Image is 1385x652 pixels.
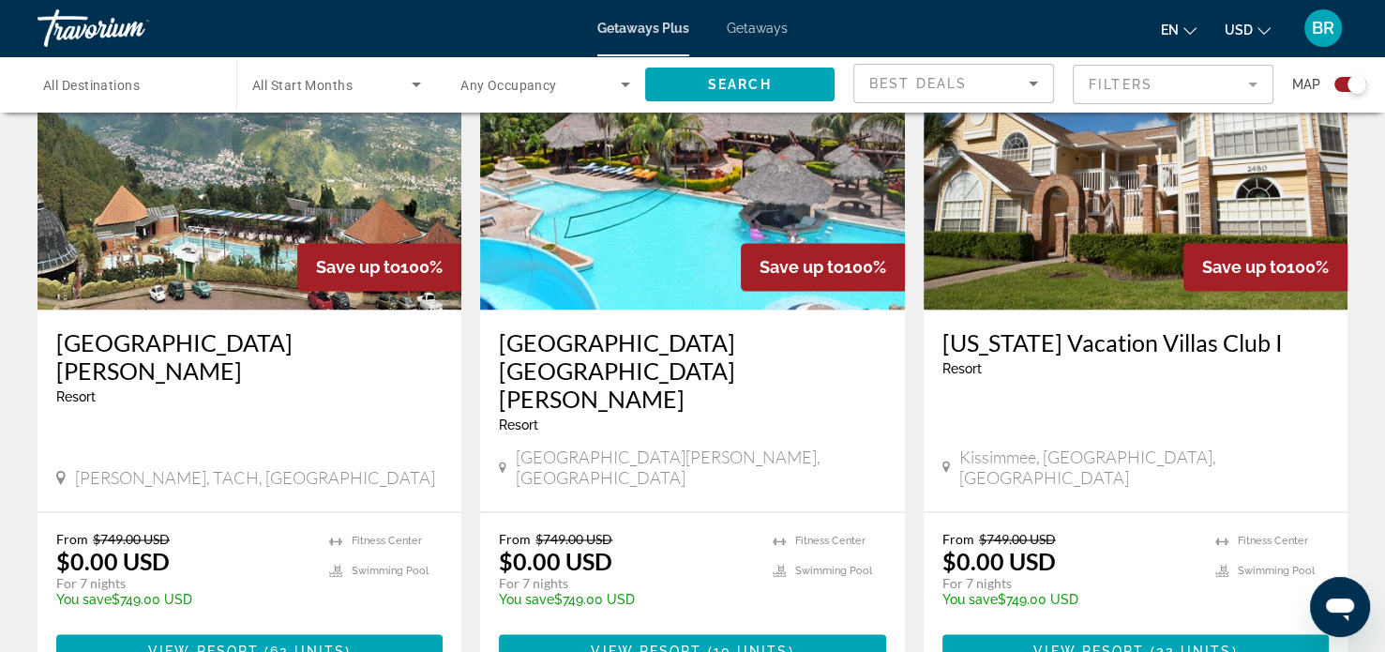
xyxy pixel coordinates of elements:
[38,9,461,310] img: 3439E01L.jpg
[869,76,967,91] span: Best Deals
[499,328,885,413] a: [GEOGRAPHIC_DATA] [GEOGRAPHIC_DATA][PERSON_NAME]
[979,531,1056,547] span: $749.00 USD
[535,531,612,547] span: $749.00 USD
[1310,577,1370,637] iframe: Button to launch messaging window
[316,257,400,277] span: Save up to
[499,592,554,607] span: You save
[1225,23,1253,38] span: USD
[959,447,1329,488] span: Kissimmee, [GEOGRAPHIC_DATA], [GEOGRAPHIC_DATA]
[942,361,982,376] span: Resort
[942,592,998,607] span: You save
[1161,16,1197,43] button: Change language
[1312,19,1334,38] span: BR
[727,21,788,36] a: Getaways
[252,78,353,93] span: All Start Months
[480,9,904,310] img: 5236E01L.jpg
[942,328,1329,356] a: [US_STATE] Vacation Villas Club I
[869,72,1038,95] mat-select: Sort by
[1161,23,1179,38] span: en
[56,328,443,385] a: [GEOGRAPHIC_DATA][PERSON_NAME]
[460,78,557,93] span: Any Occupancy
[760,257,844,277] span: Save up to
[942,547,1056,575] p: $0.00 USD
[352,535,422,547] span: Fitness Center
[56,531,88,547] span: From
[93,531,170,547] span: $749.00 USD
[942,592,1197,607] p: $749.00 USD
[1183,243,1347,291] div: 100%
[942,575,1197,592] p: For 7 nights
[1238,535,1308,547] span: Fitness Center
[942,531,974,547] span: From
[75,467,435,488] span: [PERSON_NAME], TACH, [GEOGRAPHIC_DATA]
[795,535,866,547] span: Fitness Center
[795,565,872,577] span: Swimming Pool
[1238,565,1315,577] span: Swimming Pool
[38,4,225,53] a: Travorium
[297,243,461,291] div: 100%
[597,21,689,36] a: Getaways Plus
[499,547,612,575] p: $0.00 USD
[56,592,112,607] span: You save
[645,68,836,101] button: Search
[499,575,753,592] p: For 7 nights
[741,243,905,291] div: 100%
[1292,71,1320,98] span: Map
[924,9,1347,310] img: 6740E01L.jpg
[56,389,96,404] span: Resort
[516,447,886,488] span: [GEOGRAPHIC_DATA][PERSON_NAME], [GEOGRAPHIC_DATA]
[1202,257,1287,277] span: Save up to
[1299,8,1347,48] button: User Menu
[352,565,429,577] span: Swimming Pool
[1073,64,1273,105] button: Filter
[56,575,310,592] p: For 7 nights
[499,417,538,432] span: Resort
[1225,16,1271,43] button: Change currency
[43,78,140,93] span: All Destinations
[499,592,753,607] p: $749.00 USD
[708,77,772,92] span: Search
[499,531,531,547] span: From
[56,547,170,575] p: $0.00 USD
[56,592,310,607] p: $749.00 USD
